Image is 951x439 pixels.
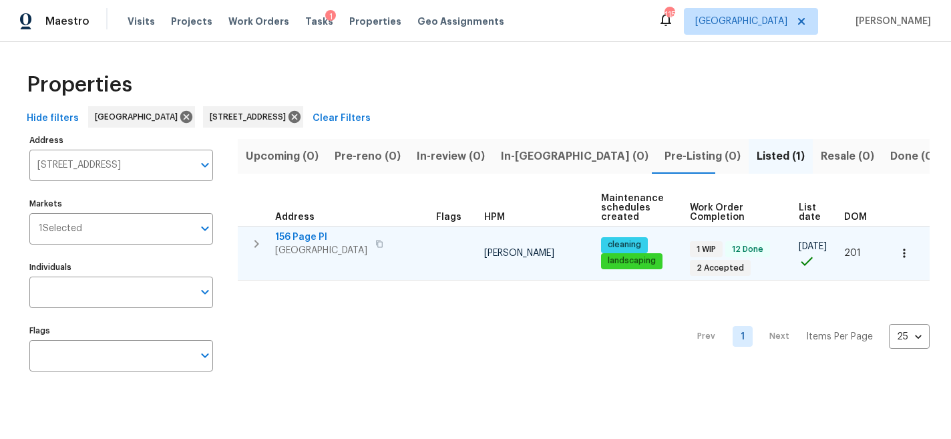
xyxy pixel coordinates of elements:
[890,147,937,166] span: Done (0)
[275,212,315,222] span: Address
[307,106,376,131] button: Clear Filters
[29,200,213,208] label: Markets
[601,194,667,222] span: Maintenance schedules created
[757,147,805,166] span: Listed (1)
[228,15,289,28] span: Work Orders
[484,212,505,222] span: HPM
[821,147,874,166] span: Resale (0)
[171,15,212,28] span: Projects
[417,15,504,28] span: Geo Assignments
[203,106,303,128] div: [STREET_ADDRESS]
[210,110,291,124] span: [STREET_ADDRESS]
[29,263,213,271] label: Individuals
[799,203,821,222] span: List date
[95,110,183,124] span: [GEOGRAPHIC_DATA]
[128,15,155,28] span: Visits
[727,244,769,255] span: 12 Done
[695,15,787,28] span: [GEOGRAPHIC_DATA]
[602,255,661,267] span: landscaping
[850,15,931,28] span: [PERSON_NAME]
[39,223,82,235] span: 1 Selected
[305,17,333,26] span: Tasks
[690,203,776,222] span: Work Order Completion
[27,78,132,92] span: Properties
[325,10,336,23] div: 1
[88,106,195,128] div: [GEOGRAPHIC_DATA]
[484,249,554,258] span: [PERSON_NAME]
[335,147,401,166] span: Pre-reno (0)
[349,15,401,28] span: Properties
[436,212,461,222] span: Flags
[275,231,367,244] span: 156 Page Pl
[275,244,367,257] span: [GEOGRAPHIC_DATA]
[733,326,753,347] a: Goto page 1
[889,319,930,354] div: 25
[196,283,214,301] button: Open
[664,8,674,21] div: 115
[685,289,930,384] nav: Pagination Navigation
[45,15,89,28] span: Maestro
[313,110,371,127] span: Clear Filters
[501,147,648,166] span: In-[GEOGRAPHIC_DATA] (0)
[196,156,214,174] button: Open
[844,212,867,222] span: DOM
[806,330,873,343] p: Items Per Page
[29,136,213,144] label: Address
[21,106,84,131] button: Hide filters
[664,147,741,166] span: Pre-Listing (0)
[844,249,861,258] span: 201
[29,327,213,335] label: Flags
[691,244,721,255] span: 1 WIP
[602,239,646,251] span: cleaning
[27,110,79,127] span: Hide filters
[196,346,214,365] button: Open
[196,219,214,238] button: Open
[246,147,319,166] span: Upcoming (0)
[799,242,827,251] span: [DATE]
[417,147,485,166] span: In-review (0)
[691,263,749,274] span: 2 Accepted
